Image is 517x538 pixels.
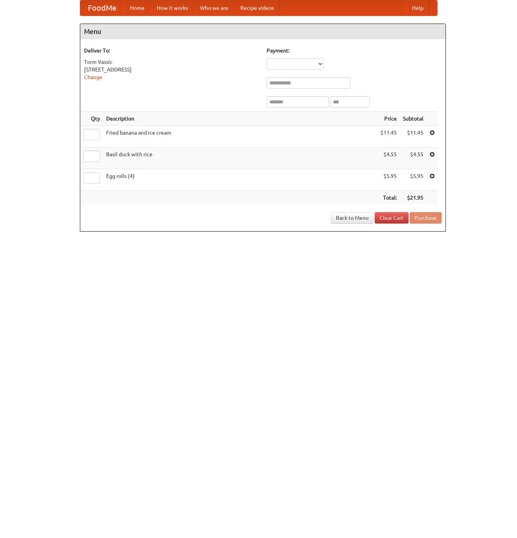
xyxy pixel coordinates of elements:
td: $5.95 [400,169,426,191]
td: Fried banana and ice cream [103,126,377,148]
th: Total: [377,191,400,205]
td: $4.55 [377,148,400,169]
td: Egg rolls (4) [103,169,377,191]
h5: Deliver To: [84,47,259,54]
a: How it works [151,0,194,16]
div: [STREET_ADDRESS] [84,66,259,73]
td: $4.55 [400,148,426,169]
td: $11.45 [400,126,426,148]
th: Subtotal [400,112,426,126]
td: $5.95 [377,169,400,191]
a: FoodMe [80,0,124,16]
button: Purchase [410,212,442,224]
td: Basil duck with rice [103,148,377,169]
a: Clear Cart [375,212,409,224]
a: Back to Menu [331,212,374,224]
th: Description [103,112,377,126]
a: Change [84,74,102,80]
div: Torm Vassic [84,58,259,66]
td: $11.45 [377,126,400,148]
a: Who we are [194,0,234,16]
a: Help [406,0,430,16]
h4: Menu [80,24,445,39]
a: Home [124,0,151,16]
th: Price [377,112,400,126]
th: $21.95 [400,191,426,205]
a: Recipe videos [234,0,280,16]
h5: Payment: [267,47,442,54]
th: Qty [80,112,103,126]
